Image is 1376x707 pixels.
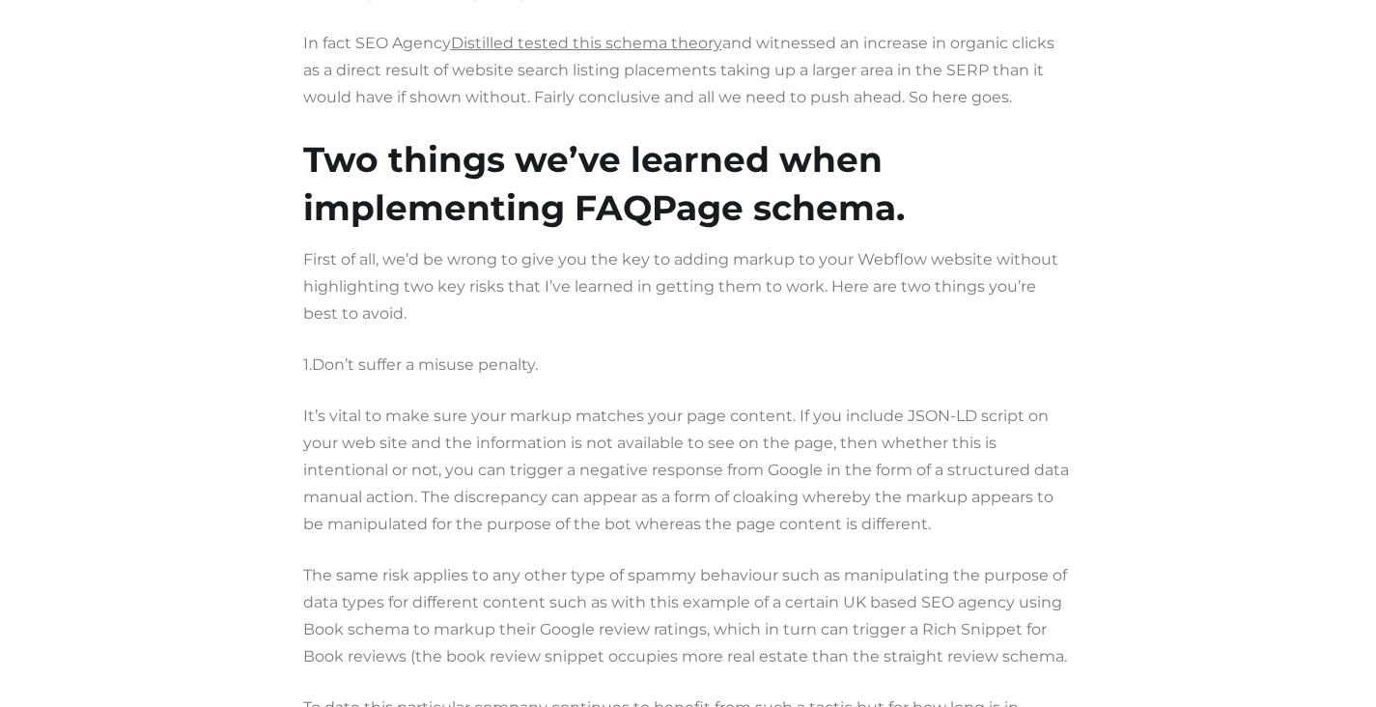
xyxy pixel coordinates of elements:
[451,34,722,52] a: Distilled tested this schema theory
[303,352,1074,379] p: 1.Don’t suffer a misuse penalty.
[303,403,1074,538] p: It’s vital to make sure your markup matches your page content. If you include JSON-LD script on y...
[303,246,1074,327] p: First of all, we’d be wrong to give you the key to adding markup to your Webflow website without ...
[303,138,905,229] strong: Two things we’ve learned when implementing FAQPage schema.
[303,30,1074,111] p: In fact SEO Agency and witnessed an increase in organic clicks as a direct result of website sear...
[303,562,1074,670] p: The same risk applies to any other type of spammy behaviour such as manipulating the purpose of d...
